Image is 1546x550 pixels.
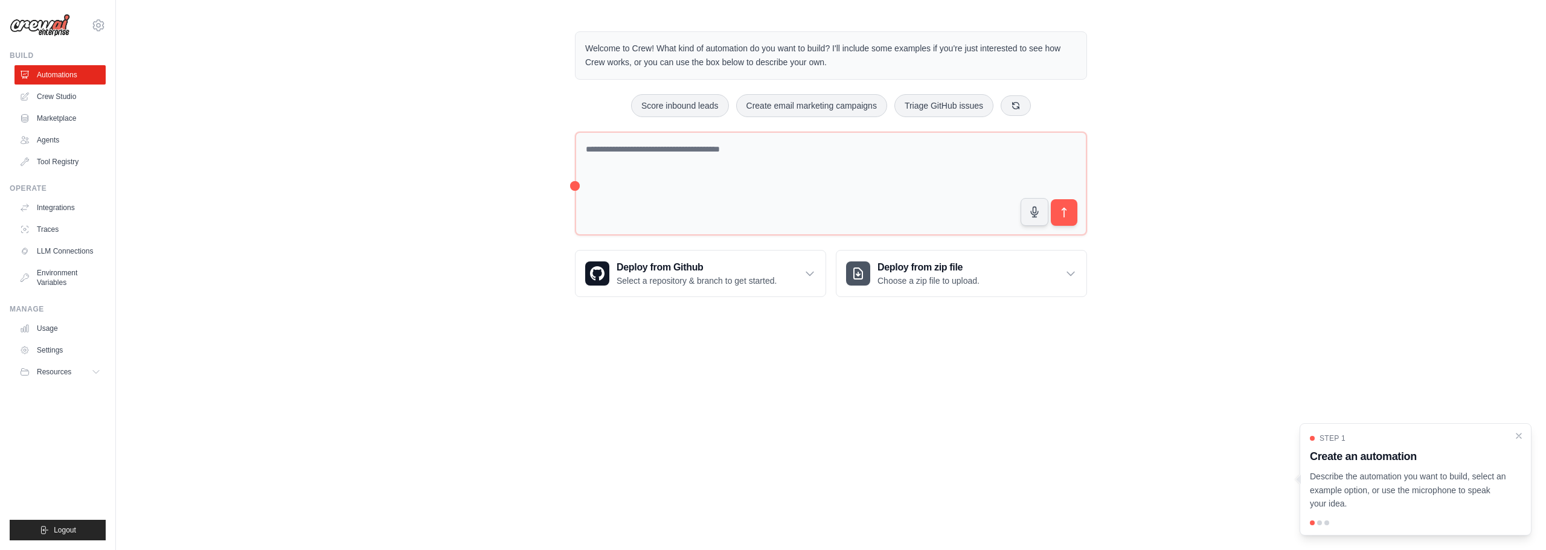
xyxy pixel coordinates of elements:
[14,198,106,217] a: Integrations
[54,525,76,535] span: Logout
[37,367,71,377] span: Resources
[10,304,106,314] div: Manage
[1310,470,1507,511] p: Describe the automation you want to build, select an example option, or use the microphone to spe...
[10,14,70,37] img: Logo
[617,260,777,275] h3: Deploy from Github
[1514,431,1524,441] button: Close walkthrough
[1310,448,1507,465] h3: Create an automation
[14,263,106,292] a: Environment Variables
[585,42,1077,69] p: Welcome to Crew! What kind of automation do you want to build? I'll include some examples if you'...
[631,94,729,117] button: Score inbound leads
[14,130,106,150] a: Agents
[894,94,993,117] button: Triage GitHub issues
[14,87,106,106] a: Crew Studio
[10,51,106,60] div: Build
[736,94,887,117] button: Create email marketing campaigns
[877,275,980,287] p: Choose a zip file to upload.
[14,362,106,382] button: Resources
[877,260,980,275] h3: Deploy from zip file
[14,220,106,239] a: Traces
[617,275,777,287] p: Select a repository & branch to get started.
[14,152,106,171] a: Tool Registry
[14,319,106,338] a: Usage
[1486,492,1546,550] iframe: Chat Widget
[10,184,106,193] div: Operate
[1486,492,1546,550] div: Widget de chat
[14,109,106,128] a: Marketplace
[14,241,106,261] a: LLM Connections
[1320,433,1346,443] span: Step 1
[14,65,106,85] a: Automations
[14,341,106,360] a: Settings
[10,520,106,540] button: Logout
